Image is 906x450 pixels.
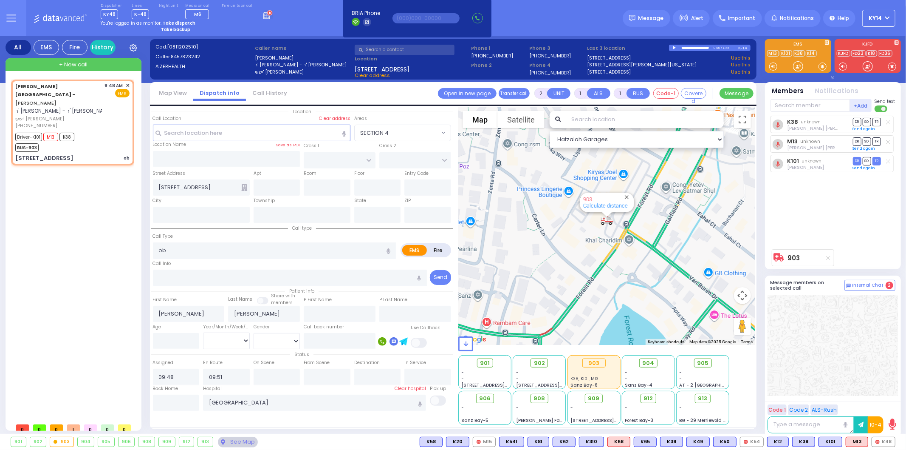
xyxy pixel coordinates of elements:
div: K58 [420,437,443,447]
span: Notifications [780,14,814,22]
input: Search location here [153,125,350,141]
small: Share with [271,293,295,299]
label: EMS [765,42,831,48]
span: Phone 2 [471,62,526,69]
div: K68 [607,437,630,447]
span: 1 [67,424,80,431]
span: Alert [691,14,703,22]
a: Use this [731,61,751,68]
a: Send again [853,126,875,131]
span: 0 [50,424,63,431]
span: ✕ [126,82,130,89]
span: TR [872,137,881,145]
span: Sanz Bay-6 [570,382,598,388]
label: On Scene [254,359,274,366]
div: 908 [138,437,155,447]
span: EMS [115,89,130,97]
div: BLS [686,437,710,447]
input: Search a contact [355,45,454,55]
div: BLS [499,437,524,447]
div: 904 [78,437,94,447]
div: M15 [473,437,496,447]
span: Internal Chat [852,282,884,288]
a: Open in new page [438,88,497,99]
label: Cad: [155,43,252,51]
label: Turn off text [875,105,888,113]
span: Help [838,14,849,22]
span: unknown [801,138,821,145]
a: M13 [767,50,779,57]
label: Assigned [153,359,174,366]
label: [PERSON_NAME] [255,54,352,62]
a: Open this area in Google Maps (opens a new window) [460,334,488,345]
span: K38, K101, M13 [567,343,611,354]
span: - [516,376,519,382]
span: Sanz Bay-4 [625,382,652,388]
button: Notifications [815,86,859,96]
button: Internal Chat 2 [844,280,895,291]
label: Back Home [153,385,178,392]
label: ישעי' [PERSON_NAME] [255,68,352,76]
span: ישעי' [PERSON_NAME] [15,115,102,122]
h5: Message members on selected call [771,280,844,291]
div: K50 [713,437,737,447]
a: K38 [793,50,805,57]
span: [STREET_ADDRESS] [355,65,409,72]
label: AIZERHEALTH [155,63,252,70]
a: Send again [853,165,875,171]
span: Important [728,14,755,22]
div: ALS [607,437,630,447]
label: Last 3 location [587,45,669,52]
div: K310 [579,437,604,447]
span: 8457823242 [171,53,200,60]
span: TR [872,118,881,126]
div: All [6,40,31,55]
button: Send [430,270,451,285]
span: - [680,369,682,376]
a: K101 [787,158,799,164]
label: P Last Name [379,296,407,303]
div: ob [124,155,130,161]
div: BLS [819,437,842,447]
a: M13 [787,138,798,145]
span: SECTION 4 [360,129,389,137]
span: - [570,404,573,411]
label: Medic on call [185,3,212,9]
span: - [516,404,519,411]
div: 913 [198,437,213,447]
input: Search location [566,111,723,128]
span: You're logged in as monitor. [101,20,161,26]
span: Driver-K101 [15,133,42,141]
label: First Name [153,296,177,303]
span: - [462,411,464,417]
img: comment-alt.png [847,284,851,288]
label: Hospital [203,385,222,392]
span: Clear address [355,72,390,79]
div: K38 [792,437,815,447]
div: K20 [446,437,469,447]
span: - [625,369,627,376]
span: DR [853,118,861,126]
label: ר' [PERSON_NAME] - ר' [PERSON_NAME] [255,61,352,68]
div: Year/Month/Week/Day [203,324,250,330]
div: 0:00 [713,43,721,53]
div: 912 [179,437,194,447]
button: Members [772,86,804,96]
span: 904 [642,359,654,367]
span: Forest Bay-3 [625,417,653,424]
div: 905 [98,437,114,447]
label: Caller: [155,53,252,60]
span: Sanz Bay-5 [462,417,489,424]
img: red-radio-icon.svg [477,440,481,444]
div: / [721,43,723,53]
span: SECTION 4 [355,125,439,140]
label: Caller name [255,45,352,52]
div: BLS [634,437,657,447]
label: ZIP [404,197,411,204]
div: 903 [597,212,617,229]
label: Pick up [430,385,446,392]
span: Message [638,14,664,23]
a: K18 [866,50,877,57]
div: K39 [660,437,683,447]
div: 901 [11,437,26,447]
